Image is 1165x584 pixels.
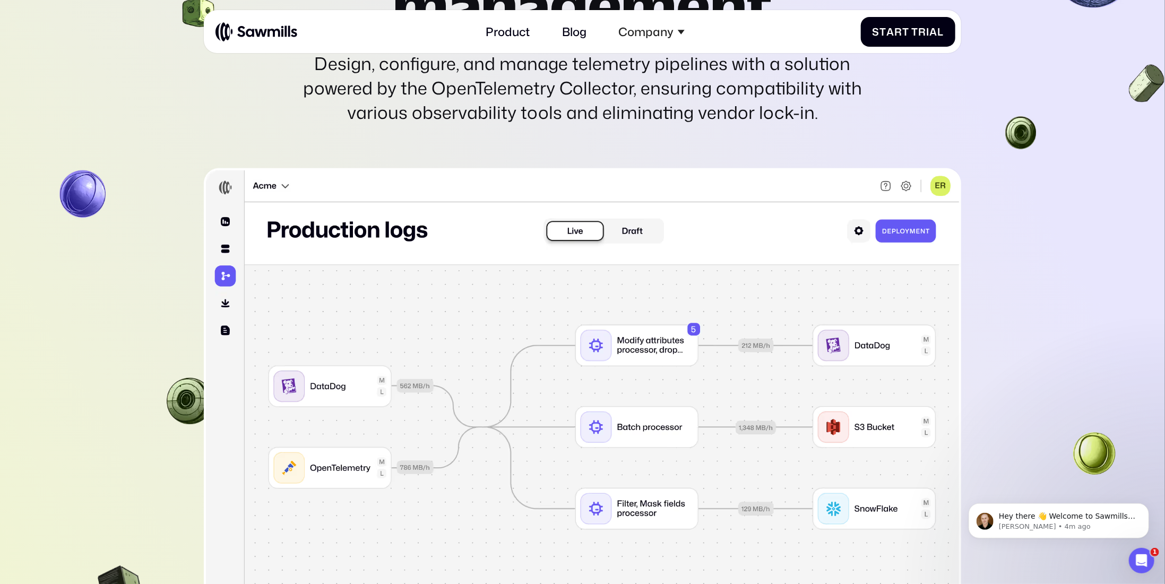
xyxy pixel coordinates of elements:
span: r [919,25,927,38]
span: S [873,25,880,38]
iframe: Intercom live chat [1129,548,1154,573]
span: a [929,25,937,38]
span: a [886,25,894,38]
a: Blog [553,16,595,47]
a: Product [477,16,539,47]
span: r [894,25,902,38]
span: T [912,25,919,38]
div: Company [610,16,694,47]
div: Design, configure, and manage telemetry pipelines with a solution powered by the OpenTelemetry Co... [298,51,866,125]
span: l [937,25,944,38]
div: Company [618,25,674,39]
span: t [902,25,909,38]
a: StartTrial [861,17,955,47]
span: 1 [1151,548,1159,556]
span: i [926,25,929,38]
iframe: Intercom notifications message [953,481,1165,555]
span: t [880,25,887,38]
